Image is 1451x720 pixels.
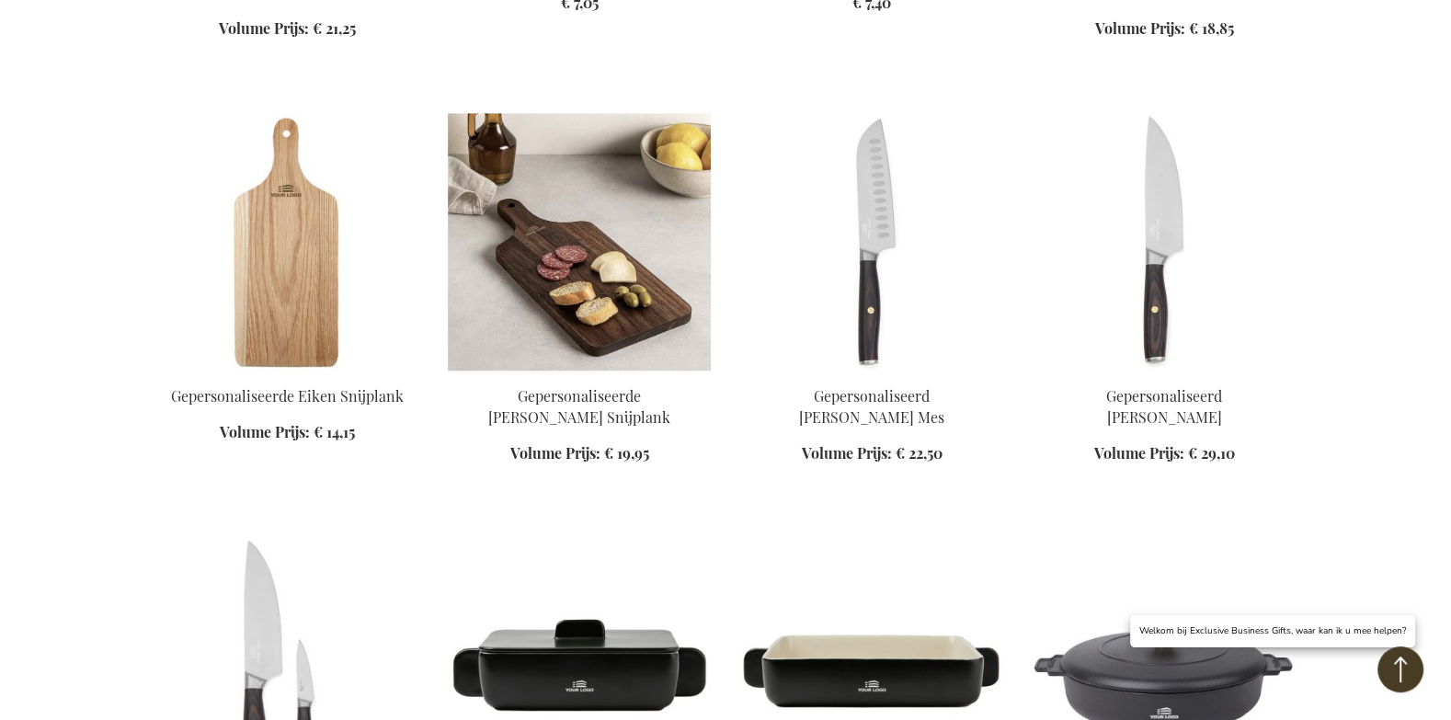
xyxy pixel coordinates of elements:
[799,386,944,427] a: Gepersonaliseerd [PERSON_NAME] Mes
[1033,113,1296,371] img: Gepersonaliseerd Tara Koksmes
[802,443,943,464] a: Volume Prijs: € 22,50
[220,422,355,443] a: Volume Prijs: € 14,15
[740,113,1003,371] img: Gepersonaliseerd Tara Santoku Mes
[1095,18,1234,40] a: Volume Prijs: € 18,85
[1095,18,1185,38] span: Volume Prijs:
[896,443,943,463] span: € 22,50
[1189,18,1234,38] span: € 18,85
[1094,443,1235,464] a: Volume Prijs: € 29,10
[155,363,418,381] a: Personalised Oak Cutting Board
[1094,443,1184,463] span: Volume Prijs:
[802,443,892,463] span: Volume Prijs:
[220,422,310,441] span: Volume Prijs:
[155,113,418,371] img: Personalised Oak Cutting Board
[171,386,404,406] a: Gepersonaliseerde Eiken Snijplank
[448,113,711,371] img: Gepersonaliseerde Walnoot Snijplank
[313,18,356,38] span: € 21,25
[740,363,1003,381] a: Gepersonaliseerd Tara Santoku Mes
[1033,363,1296,381] a: Gepersonaliseerd Tara Koksmes
[219,18,356,40] a: Volume Prijs: € 21,25
[219,18,309,38] span: Volume Prijs:
[1106,386,1222,427] a: Gepersonaliseerd [PERSON_NAME]
[314,422,355,441] span: € 14,15
[1188,443,1235,463] span: € 29,10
